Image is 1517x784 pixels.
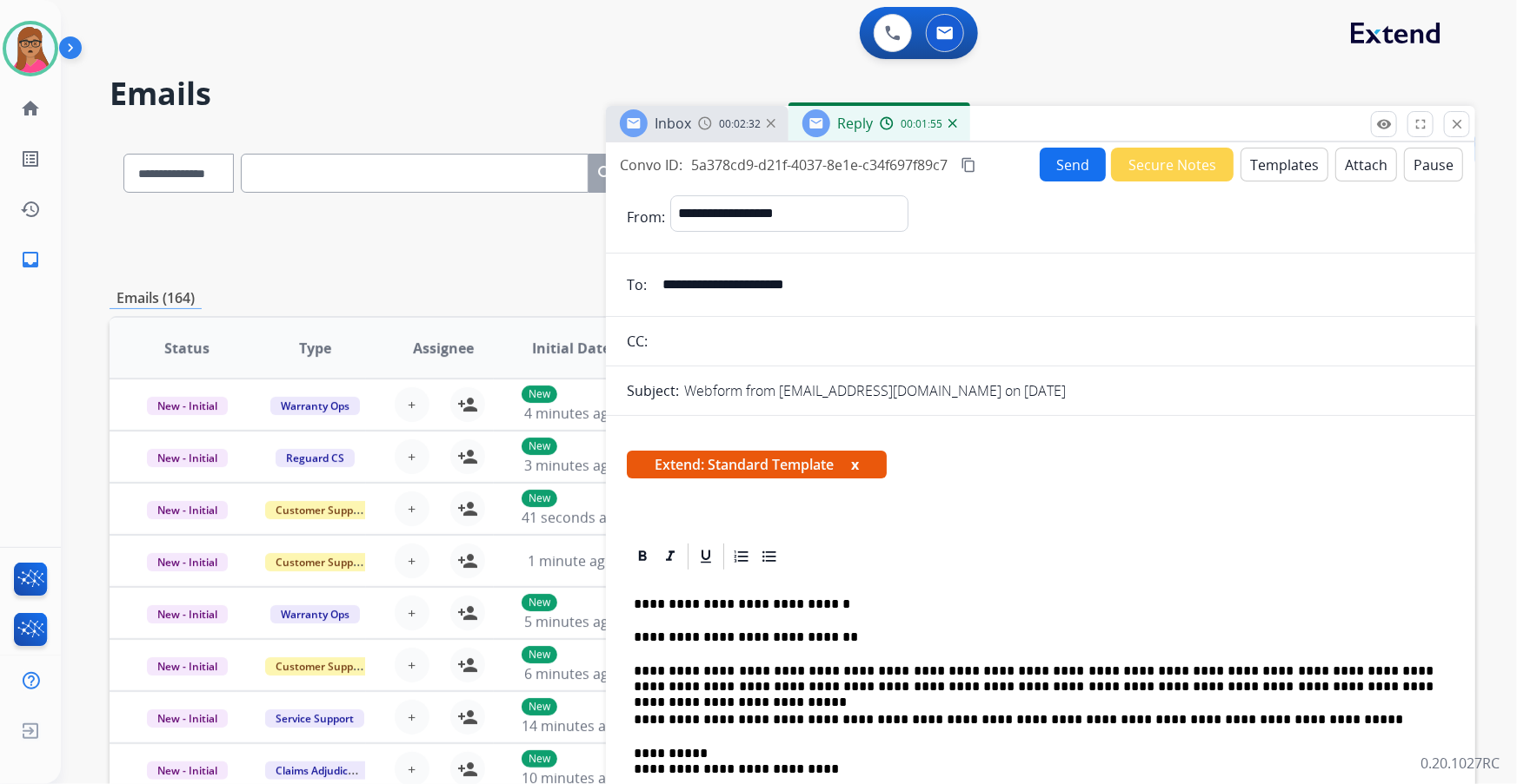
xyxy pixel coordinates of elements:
p: Emails (164) [110,287,202,309]
p: New [522,490,557,507]
p: From: [627,207,665,227]
span: + [408,707,416,728]
button: Templates [1241,148,1328,181]
span: Warranty Ops [270,605,360,623]
mat-icon: person_add [457,550,478,571]
div: Italic [657,544,683,570]
span: + [408,446,416,467]
span: New - Initial [147,657,228,675]
button: x [851,454,859,475]
mat-icon: list_alt [20,148,41,169]
p: New [522,698,557,715]
mat-icon: person_add [457,498,478,519]
span: 6 minutes ago [524,664,617,683]
button: Pause [1404,148,1463,181]
button: + [395,387,429,422]
span: 41 seconds ago [522,508,623,527]
span: Type [299,338,331,359]
div: Ordered List [729,544,755,570]
mat-icon: inbox [20,249,41,270]
span: Warranty Ops [270,397,360,415]
span: Customer Support [265,553,378,571]
span: 00:02:32 [719,117,761,131]
h2: Emails [110,76,1475,111]
button: + [395,700,429,735]
div: Underline [693,544,719,570]
span: Assignee [413,338,474,359]
span: + [408,550,416,571]
p: 0.20.1027RC [1421,753,1500,774]
span: 4 minutes ago [524,404,617,423]
mat-icon: person_add [457,707,478,728]
img: avatar [6,24,55,73]
button: + [395,648,429,682]
span: New - Initial [147,553,228,571]
mat-icon: person_add [457,446,478,467]
p: New [522,438,557,455]
span: + [408,759,416,780]
p: Subject: [627,380,679,401]
div: Bold [629,544,655,570]
p: CC: [627,331,648,352]
mat-icon: content_copy [961,157,976,173]
span: Service Support [265,709,364,728]
mat-icon: person_add [457,759,478,780]
mat-icon: person_add [457,655,478,675]
p: To: [627,274,647,295]
button: Secure Notes [1111,148,1234,181]
button: Send [1040,148,1106,181]
span: + [408,603,416,623]
mat-icon: home [20,98,41,119]
button: + [395,596,429,630]
mat-icon: fullscreen [1413,116,1428,132]
span: Reguard CS [276,449,355,467]
button: Attach [1335,148,1397,181]
mat-icon: remove_red_eye [1376,116,1392,132]
div: Bullet List [756,544,782,570]
span: New - Initial [147,397,228,415]
mat-icon: history [20,199,41,220]
button: + [395,491,429,526]
button: + [395,544,429,578]
button: + [395,439,429,474]
mat-icon: person_add [457,603,478,623]
mat-icon: person_add [457,394,478,415]
span: Status [164,338,210,359]
span: New - Initial [147,605,228,623]
p: New [522,594,557,611]
span: Customer Support [265,501,378,519]
span: Claims Adjudication [265,761,384,780]
span: Initial Date [532,338,610,359]
p: Convo ID: [620,155,682,175]
span: Inbox [655,114,691,133]
span: New - Initial [147,709,228,728]
p: New [522,646,557,663]
span: 5 minutes ago [524,612,617,631]
mat-icon: close [1449,116,1465,132]
span: New - Initial [147,449,228,467]
span: 1 minute ago [528,551,614,570]
span: 3 minutes ago [524,456,617,475]
span: New - Initial [147,501,228,519]
span: + [408,498,416,519]
span: + [408,655,416,675]
span: Customer Support [265,657,378,675]
p: New [522,385,557,403]
mat-icon: search [595,163,616,184]
span: Extend: Standard Template [627,451,887,478]
span: Reply [837,114,873,133]
span: New - Initial [147,761,228,780]
p: Webform from [EMAIL_ADDRESS][DOMAIN_NAME] on [DATE] [684,380,1066,401]
span: 5a378cd9-d21f-4037-8e1e-c34f697f89c7 [691,155,948,175]
span: 00:01:55 [901,117,942,131]
p: New [522,750,557,768]
span: 14 minutes ago [522,716,622,735]
span: + [408,394,416,415]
